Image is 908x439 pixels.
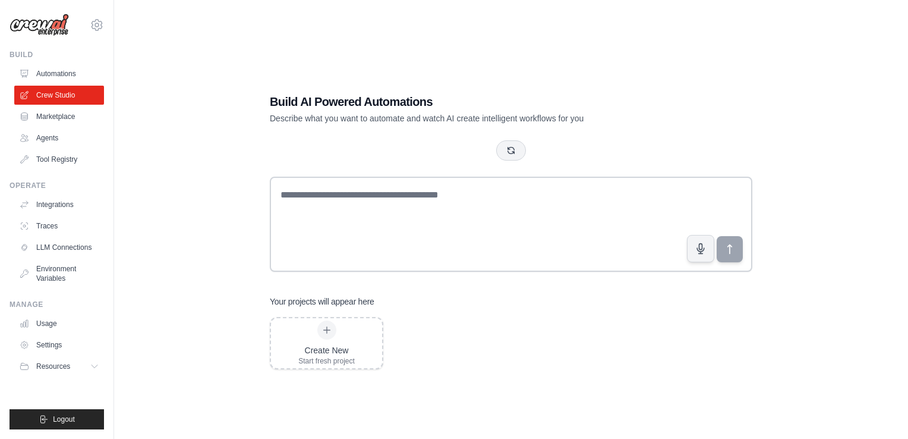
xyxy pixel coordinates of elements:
span: Resources [36,362,70,371]
a: LLM Connections [14,238,104,257]
div: Build [10,50,104,59]
a: Usage [14,314,104,333]
span: Logout [53,415,75,424]
div: Operate [10,181,104,190]
a: Tool Registry [14,150,104,169]
a: Integrations [14,195,104,214]
h1: Build AI Powered Automations [270,93,669,110]
button: Resources [14,357,104,376]
a: Environment Variables [14,259,104,288]
button: Click to speak your automation idea [687,235,714,262]
p: Describe what you want to automate and watch AI create intelligent workflows for you [270,112,669,124]
div: Manage [10,300,104,309]
a: Traces [14,217,104,236]
div: Start fresh project [298,356,355,366]
img: Logo [10,14,69,36]
button: Logout [10,409,104,429]
a: Automations [14,64,104,83]
a: Agents [14,128,104,148]
a: Settings [14,335,104,355]
div: Create New [298,344,355,356]
a: Crew Studio [14,86,104,105]
button: Get new suggestions [496,140,526,161]
h3: Your projects will appear here [270,296,374,308]
a: Marketplace [14,107,104,126]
